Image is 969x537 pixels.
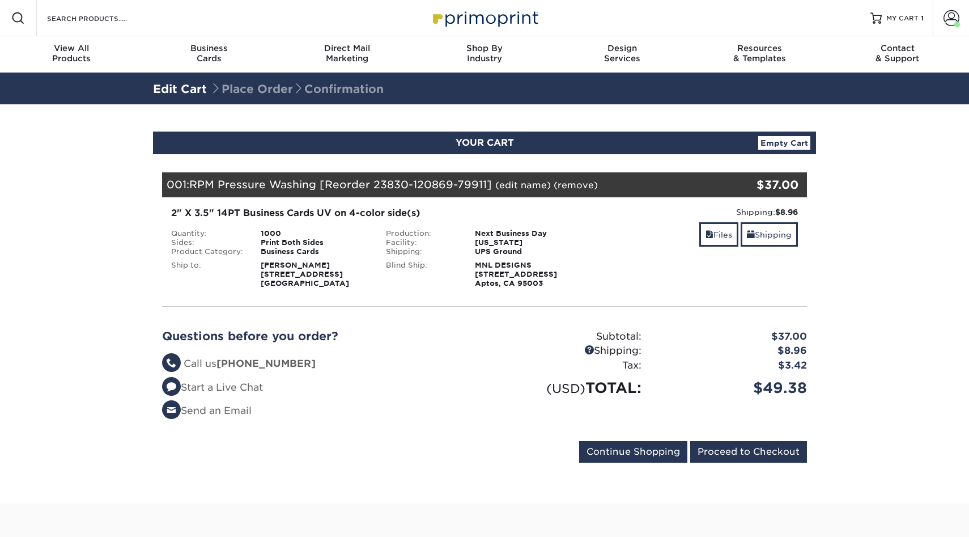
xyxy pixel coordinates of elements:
[475,261,557,287] strong: MNL DESIGNS [STREET_ADDRESS] Aptos, CA 95003
[579,441,687,463] input: Continue Shopping
[650,377,815,399] div: $49.38
[377,229,467,238] div: Production:
[189,178,492,191] span: RPM Pressure Washing [Reorder 23830-120869-79911]
[252,229,377,238] div: 1000
[546,381,585,396] small: (USD)
[705,230,713,239] span: files
[261,261,349,287] strong: [PERSON_NAME] [STREET_ADDRESS] [GEOGRAPHIC_DATA]
[747,230,755,239] span: shipping
[162,172,699,197] div: 001:
[163,229,252,238] div: Quantity:
[141,43,278,53] span: Business
[699,176,798,193] div: $37.00
[699,222,738,247] a: Files
[163,247,252,256] div: Product Category:
[775,208,798,217] strong: $8.96
[886,14,919,23] span: MY CART
[3,43,141,53] span: View All
[828,43,966,64] div: & Support
[3,36,141,73] a: View AllProducts
[162,405,252,416] a: Send an Email
[162,329,476,343] h2: Questions before you order?
[162,382,263,393] a: Start a Live Chat
[252,247,377,256] div: Business Cards
[456,137,514,148] span: YOUR CART
[553,43,691,53] span: Design
[3,43,141,64] div: Products
[554,180,598,191] a: (remove)
[484,329,650,344] div: Subtotal:
[741,222,798,247] a: Shipping
[163,261,252,288] div: Ship to:
[495,180,551,191] a: (edit name)
[828,43,966,53] span: Contact
[163,238,252,247] div: Sides:
[466,229,592,238] div: Next Business Day
[216,358,316,369] strong: [PHONE_NUMBER]
[377,261,467,288] div: Blind Ship:
[171,206,583,220] div: 2" X 3.5" 14PT Business Cards UV on 4-color side(s)
[141,43,278,64] div: Cards
[252,238,377,247] div: Print Both Sides
[690,441,807,463] input: Proceed to Checkout
[650,344,815,358] div: $8.96
[484,344,650,358] div: Shipping:
[466,238,592,247] div: [US_STATE]
[691,36,828,73] a: Resources& Templates
[921,14,924,22] span: 1
[162,357,476,371] li: Call us
[278,36,416,73] a: Direct MailMarketing
[141,36,278,73] a: BusinessCards
[691,43,828,53] span: Resources
[484,377,650,399] div: TOTAL:
[377,247,467,256] div: Shipping:
[650,329,815,344] div: $37.00
[278,43,416,53] span: Direct Mail
[828,36,966,73] a: Contact& Support
[484,358,650,373] div: Tax:
[466,247,592,256] div: UPS Ground
[600,206,798,218] div: Shipping:
[650,358,815,373] div: $3.42
[377,238,467,247] div: Facility:
[46,11,156,25] input: SEARCH PRODUCTS.....
[416,36,554,73] a: Shop ByIndustry
[416,43,554,64] div: Industry
[210,82,384,96] span: Place Order Confirmation
[758,136,810,150] a: Empty Cart
[278,43,416,64] div: Marketing
[691,43,828,64] div: & Templates
[428,6,541,30] img: Primoprint
[553,43,691,64] div: Services
[553,36,691,73] a: DesignServices
[153,82,207,96] a: Edit Cart
[416,43,554,53] span: Shop By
